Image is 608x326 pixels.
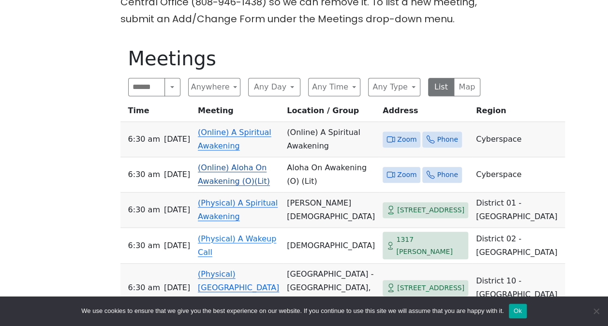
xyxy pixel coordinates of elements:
h1: Meetings [128,47,480,70]
td: Cyberspace [472,157,565,193]
span: 1317 [PERSON_NAME] [396,234,464,257]
span: Phone [437,169,458,181]
span: [DATE] [164,168,190,181]
span: 6:30 AM [128,239,160,252]
td: [DEMOGRAPHIC_DATA] [283,228,379,264]
td: District 01 - [GEOGRAPHIC_DATA] [472,193,565,228]
a: (Physical) A Spiritual Awakening [198,198,278,221]
button: Search [164,78,180,96]
span: [DATE] [164,281,190,295]
span: Zoom [397,133,416,146]
input: Search [128,78,165,96]
a: (Online) A Spiritual Awakening [198,128,271,150]
a: (Online) Aloha On Awakening (O)(Lit) [198,163,270,186]
span: 6:30 AM [128,168,160,181]
td: Cyberspace [472,122,565,157]
button: List [428,78,455,96]
th: Region [472,104,565,122]
span: [STREET_ADDRESS] [397,282,464,294]
span: Zoom [397,169,416,181]
button: Map [454,78,480,96]
span: We use cookies to ensure that we give you the best experience on our website. If you continue to ... [81,306,504,316]
span: 6:30 AM [128,203,160,217]
span: Phone [437,133,458,146]
td: (Online) A Spiritual Awakening [283,122,379,157]
span: [DATE] [164,133,190,146]
span: [DATE] [164,239,190,252]
th: Location / Group [283,104,379,122]
button: Any Time [308,78,360,96]
button: Any Day [248,78,300,96]
a: (Physical) [GEOGRAPHIC_DATA] Morning Meditation [198,269,279,306]
span: 6:30 AM [128,133,160,146]
button: Ok [509,304,527,318]
span: [STREET_ADDRESS] [397,204,464,216]
th: Time [120,104,194,122]
span: [DATE] [164,203,190,217]
td: Aloha On Awakening (O) (Lit) [283,157,379,193]
td: [GEOGRAPHIC_DATA] - [GEOGRAPHIC_DATA], Area #1 [283,264,379,312]
a: (Physical) A Wakeup Call [198,234,276,257]
span: No [591,306,601,316]
span: 6:30 AM [128,281,160,295]
th: Address [379,104,472,122]
td: District 02 - [GEOGRAPHIC_DATA] [472,228,565,264]
button: Any Type [368,78,420,96]
td: [PERSON_NAME][DEMOGRAPHIC_DATA] [283,193,379,228]
td: District 10 - [GEOGRAPHIC_DATA] [472,264,565,312]
th: Meeting [194,104,283,122]
button: Anywhere [188,78,240,96]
